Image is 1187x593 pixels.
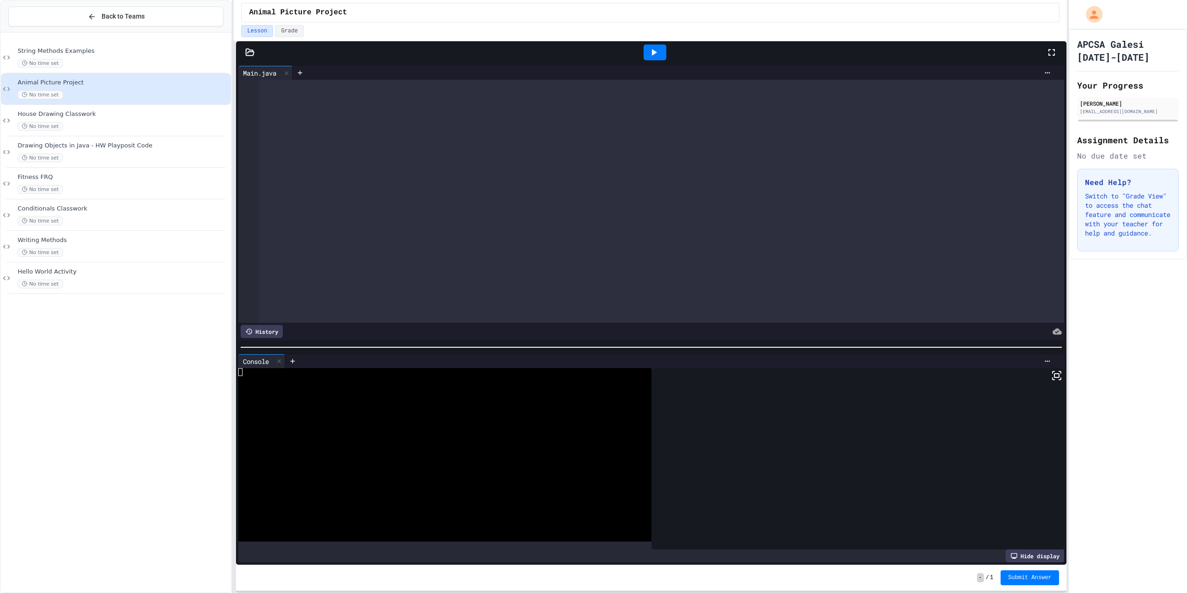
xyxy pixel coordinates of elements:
span: No time set [18,280,63,288]
span: No time set [18,59,63,68]
span: / [986,574,989,581]
span: Back to Teams [102,12,145,21]
span: Hello World Activity [18,268,229,276]
h1: APCSA Galesi [DATE]-[DATE] [1077,38,1179,64]
button: Grade [275,25,304,37]
div: [EMAIL_ADDRESS][DOMAIN_NAME] [1080,108,1176,115]
span: No time set [18,122,63,131]
span: String Methods Examples [18,47,229,55]
button: Lesson [241,25,273,37]
span: No time set [18,185,63,194]
button: Back to Teams [8,6,223,26]
span: No time set [18,153,63,162]
div: Hide display [1006,549,1064,562]
div: Main.java [238,66,293,80]
span: No time set [18,90,63,99]
span: No time set [18,248,63,257]
div: No due date set [1077,150,1179,161]
span: Writing Methods [18,236,229,244]
span: Drawing Objects in Java - HW Playposit Code [18,142,229,150]
p: Switch to "Grade View" to access the chat feature and communicate with your teacher for help and ... [1085,191,1171,238]
span: - [977,573,984,582]
div: [PERSON_NAME] [1080,99,1176,108]
span: 1 [990,574,993,581]
iframe: chat widget [1110,516,1178,555]
div: History [241,325,283,338]
div: Main.java [238,68,281,78]
span: No time set [18,217,63,225]
h2: Assignment Details [1077,134,1179,147]
span: Conditionals Classwork [18,205,229,213]
span: Animal Picture Project [18,79,229,87]
div: Console [238,354,285,368]
h3: Need Help? [1085,177,1171,188]
span: House Drawing Classwork [18,110,229,118]
button: Submit Answer [1001,570,1059,585]
div: Console [238,357,274,366]
h2: Your Progress [1077,79,1179,92]
div: My Account [1076,4,1105,25]
span: Fitness FRQ [18,173,229,181]
iframe: chat widget [1148,556,1178,584]
span: Submit Answer [1008,574,1052,581]
span: Animal Picture Project [249,7,347,18]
